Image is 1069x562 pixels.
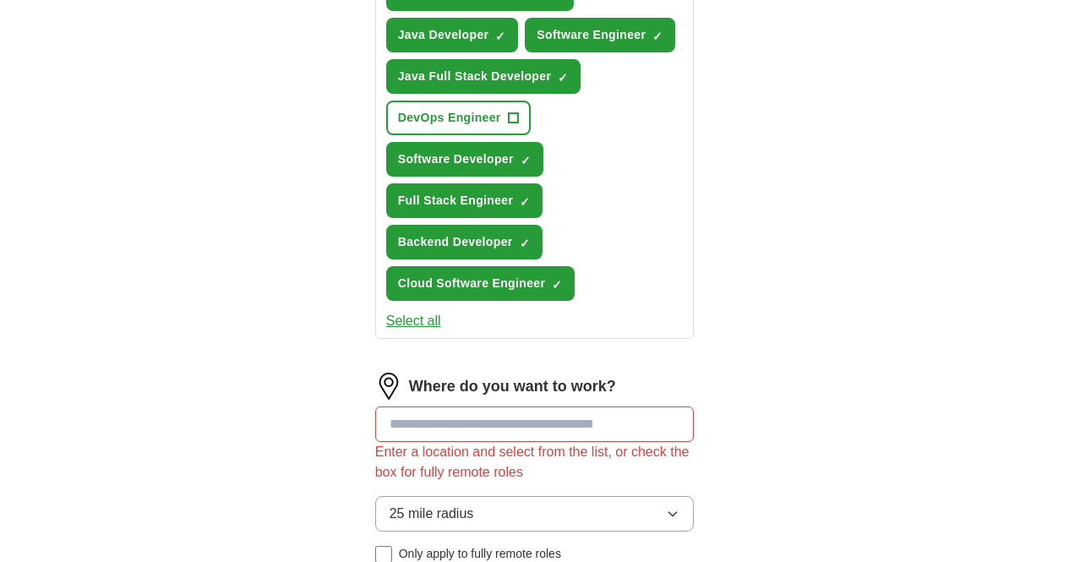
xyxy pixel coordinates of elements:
label: Where do you want to work? [409,375,616,398]
span: Cloud Software Engineer [398,275,546,292]
button: DevOps Engineer [386,101,531,135]
span: Java Full Stack Developer [398,68,552,85]
button: Cloud Software Engineer✓ [386,266,575,301]
img: location.png [375,373,402,400]
button: Java Developer✓ [386,18,519,52]
span: Full Stack Engineer [398,192,514,210]
span: 25 mile radius [390,504,474,524]
button: Software Engineer✓ [525,18,675,52]
span: ✓ [495,30,505,43]
span: Java Developer [398,26,489,44]
span: ✓ [521,154,531,167]
span: Software Engineer [537,26,646,44]
span: ✓ [520,195,530,209]
div: Enter a location and select from the list, or check the box for fully remote roles [375,442,695,483]
span: ✓ [652,30,663,43]
button: Select all [386,311,441,331]
button: Backend Developer✓ [386,225,543,259]
span: Backend Developer [398,233,513,251]
span: ✓ [520,237,530,250]
span: Software Developer [398,150,514,168]
button: 25 mile radius [375,496,695,532]
button: Full Stack Engineer✓ [386,183,543,218]
span: ✓ [552,278,562,292]
button: Software Developer✓ [386,142,543,177]
button: Java Full Stack Developer✓ [386,59,581,94]
span: DevOps Engineer [398,109,501,127]
span: ✓ [558,71,568,85]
